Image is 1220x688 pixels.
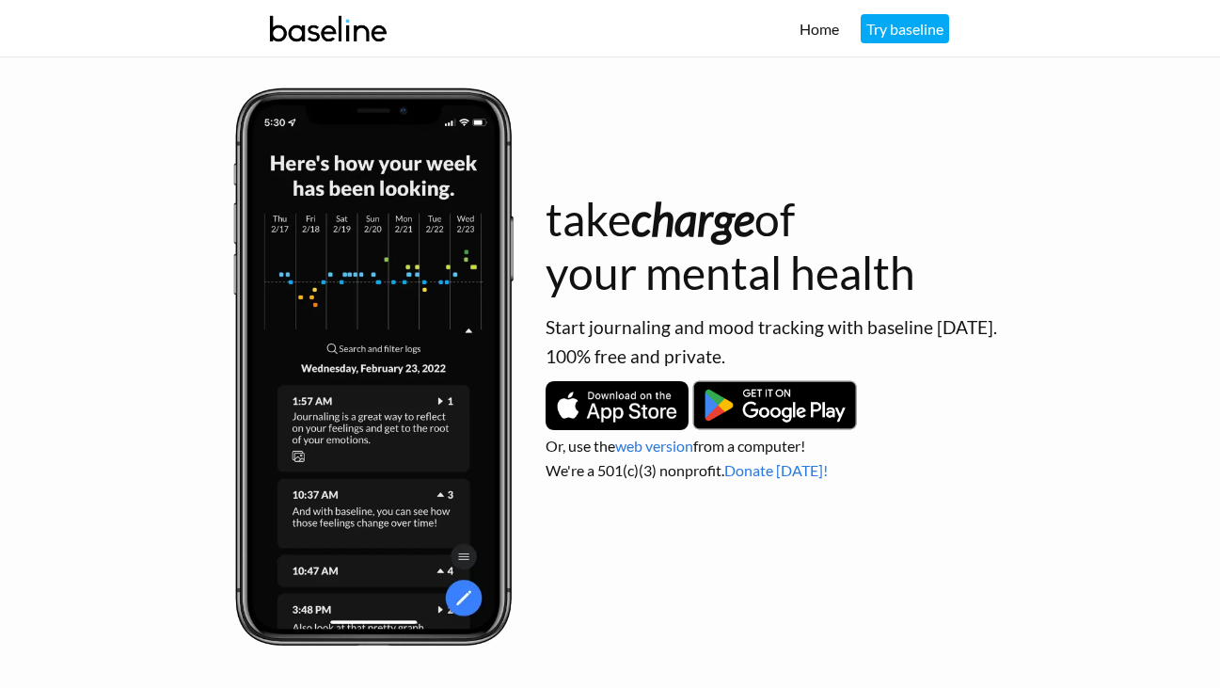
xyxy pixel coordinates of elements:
i: charge [631,192,754,246]
img: baseline summary screen [230,86,516,650]
p: Or, use the from a computer! [546,435,1099,457]
p: We're a 501(c)(3) nonprofit. [546,459,1099,482]
img: baseline [262,3,395,55]
p: 100% free and private. [546,344,1099,371]
a: Home [800,20,839,38]
a: Donate [DATE]! [724,461,828,479]
img: Download on the App Store [546,381,689,430]
h1: take of your mental health [546,192,1099,300]
a: Try baseline [861,14,949,43]
a: web version [615,437,693,455]
p: Start journaling and mood tracking with baseline [DATE]. [546,314,1099,342]
img: Get it on Google Play [691,379,858,431]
